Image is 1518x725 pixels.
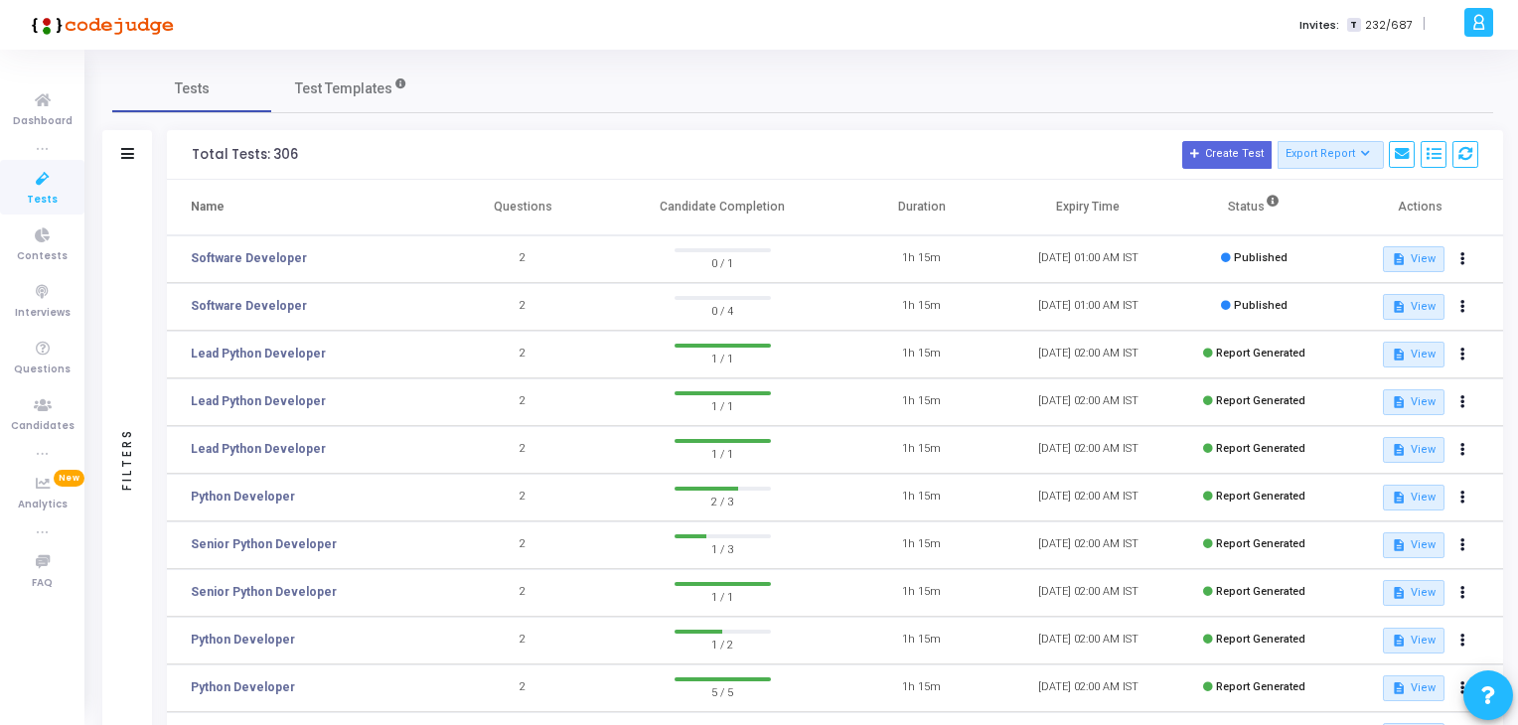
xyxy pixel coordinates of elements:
[191,535,337,553] a: Senior Python Developer
[1005,664,1171,712] td: [DATE] 02:00 AM IST
[838,180,1004,235] th: Duration
[1278,141,1384,169] button: Export Report
[440,331,606,378] td: 2
[838,378,1004,426] td: 1h 15m
[1383,294,1443,320] button: View
[18,497,68,513] span: Analytics
[295,78,392,99] span: Test Templates
[1383,580,1443,606] button: View
[191,392,326,410] a: Lead Python Developer
[1383,485,1443,510] button: View
[1216,680,1305,693] span: Report Generated
[1392,252,1406,266] mat-icon: description
[32,575,53,592] span: FAQ
[838,474,1004,521] td: 1h 15m
[838,617,1004,664] td: 1h 15m
[191,297,307,315] a: Software Developer
[675,491,771,510] span: 2 / 3
[1383,389,1443,415] button: View
[1392,300,1406,314] mat-icon: description
[191,345,326,362] a: Lead Python Developer
[25,5,174,45] img: logo
[1392,681,1406,695] mat-icon: description
[440,283,606,331] td: 2
[15,305,71,322] span: Interviews
[440,474,606,521] td: 2
[1005,426,1171,474] td: [DATE] 02:00 AM IST
[1216,537,1305,550] span: Report Generated
[1171,180,1337,235] th: Status
[1216,633,1305,646] span: Report Generated
[191,249,307,267] a: Software Developer
[1005,331,1171,378] td: [DATE] 02:00 AM IST
[440,378,606,426] td: 2
[1005,235,1171,283] td: [DATE] 01:00 AM IST
[1383,246,1443,272] button: View
[1383,342,1443,367] button: View
[1005,521,1171,569] td: [DATE] 02:00 AM IST
[675,634,771,653] span: 1 / 2
[1005,180,1171,235] th: Expiry Time
[606,180,838,235] th: Candidate Completion
[14,362,71,378] span: Questions
[1299,17,1339,34] label: Invites:
[167,180,440,235] th: Name
[27,192,58,209] span: Tests
[838,569,1004,617] td: 1h 15m
[1005,617,1171,664] td: [DATE] 02:00 AM IST
[1423,14,1426,35] span: |
[440,521,606,569] td: 2
[440,617,606,664] td: 2
[440,569,606,617] td: 2
[440,426,606,474] td: 2
[13,113,73,130] span: Dashboard
[1392,586,1406,600] mat-icon: description
[1216,347,1305,360] span: Report Generated
[838,283,1004,331] td: 1h 15m
[440,664,606,712] td: 2
[1392,538,1406,552] mat-icon: description
[192,147,298,163] div: Total Tests: 306
[838,426,1004,474] td: 1h 15m
[1234,299,1288,312] span: Published
[1005,474,1171,521] td: [DATE] 02:00 AM IST
[1392,491,1406,505] mat-icon: description
[54,470,84,487] span: New
[1365,17,1413,34] span: 232/687
[191,488,295,506] a: Python Developer
[440,180,606,235] th: Questions
[1216,394,1305,407] span: Report Generated
[440,235,606,283] td: 2
[17,248,68,265] span: Contests
[11,418,75,435] span: Candidates
[838,235,1004,283] td: 1h 15m
[1005,283,1171,331] td: [DATE] 01:00 AM IST
[675,300,771,320] span: 0 / 4
[1383,532,1443,558] button: View
[1005,569,1171,617] td: [DATE] 02:00 AM IST
[191,631,295,649] a: Python Developer
[191,583,337,601] a: Senior Python Developer
[1383,675,1443,701] button: View
[118,350,136,568] div: Filters
[675,681,771,701] span: 5 / 5
[675,586,771,606] span: 1 / 1
[1347,18,1360,33] span: T
[1216,585,1305,598] span: Report Generated
[191,678,295,696] a: Python Developer
[191,440,326,458] a: Lead Python Developer
[1337,180,1503,235] th: Actions
[838,331,1004,378] td: 1h 15m
[1392,443,1406,457] mat-icon: description
[1392,348,1406,362] mat-icon: description
[838,664,1004,712] td: 1h 15m
[1216,490,1305,503] span: Report Generated
[1383,437,1443,463] button: View
[1216,442,1305,455] span: Report Generated
[1383,628,1443,653] button: View
[838,521,1004,569] td: 1h 15m
[675,538,771,558] span: 1 / 3
[675,348,771,367] span: 1 / 1
[175,78,210,99] span: Tests
[1182,141,1272,169] button: Create Test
